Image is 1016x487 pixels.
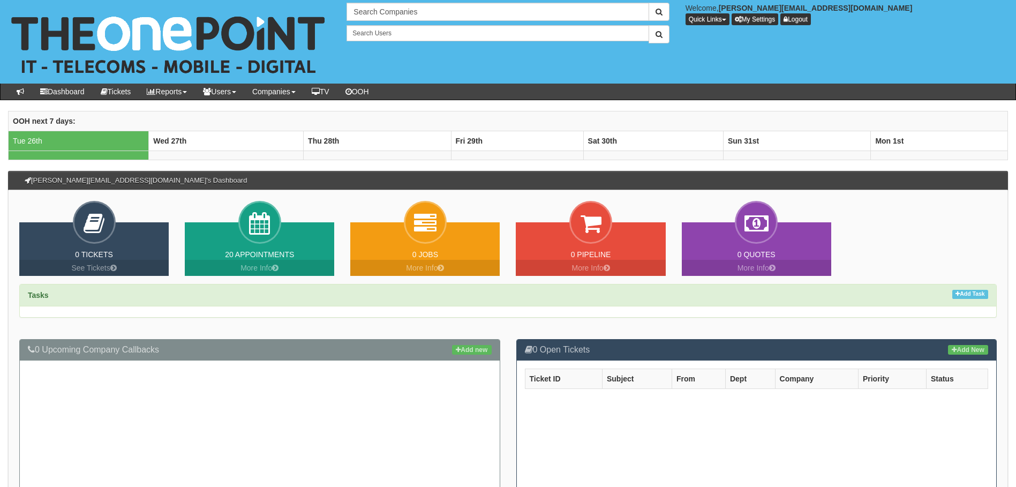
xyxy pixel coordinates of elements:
[337,84,377,100] a: OOH
[858,369,926,388] th: Priority
[19,260,169,276] a: See Tickets
[948,345,988,355] a: Add New
[93,84,139,100] a: Tickets
[350,260,500,276] a: More Info
[32,84,93,100] a: Dashboard
[225,250,294,259] a: 20 Appointments
[516,260,665,276] a: More Info
[451,131,583,151] th: Fri 29th
[244,84,304,100] a: Companies
[347,3,649,21] input: Search Companies
[775,369,858,388] th: Company
[871,131,1008,151] th: Mon 1st
[737,250,776,259] a: 0 Quotes
[678,3,1016,25] div: Welcome,
[571,250,611,259] a: 0 Pipeline
[139,84,195,100] a: Reports
[9,111,1008,131] th: OOH next 7 days:
[719,4,913,12] b: [PERSON_NAME][EMAIL_ADDRESS][DOMAIN_NAME]
[452,345,491,355] a: Add new
[725,369,775,388] th: Dept
[583,131,723,151] th: Sat 30th
[952,290,988,299] a: Add Task
[149,131,304,151] th: Wed 27th
[19,171,252,190] h3: [PERSON_NAME][EMAIL_ADDRESS][DOMAIN_NAME]'s Dashboard
[686,13,729,25] button: Quick Links
[28,291,49,299] strong: Tasks
[304,84,337,100] a: TV
[682,260,831,276] a: More Info
[412,250,438,259] a: 0 Jobs
[525,369,602,388] th: Ticket ID
[185,260,334,276] a: More Info
[672,369,725,388] th: From
[75,250,113,259] a: 0 Tickets
[926,369,988,388] th: Status
[780,13,811,25] a: Logout
[195,84,244,100] a: Users
[28,345,492,355] h3: 0 Upcoming Company Callbacks
[525,345,989,355] h3: 0 Open Tickets
[602,369,672,388] th: Subject
[732,13,779,25] a: My Settings
[304,131,451,151] th: Thu 28th
[9,131,149,151] td: Tue 26th
[347,25,649,41] input: Search Users
[723,131,871,151] th: Sun 31st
